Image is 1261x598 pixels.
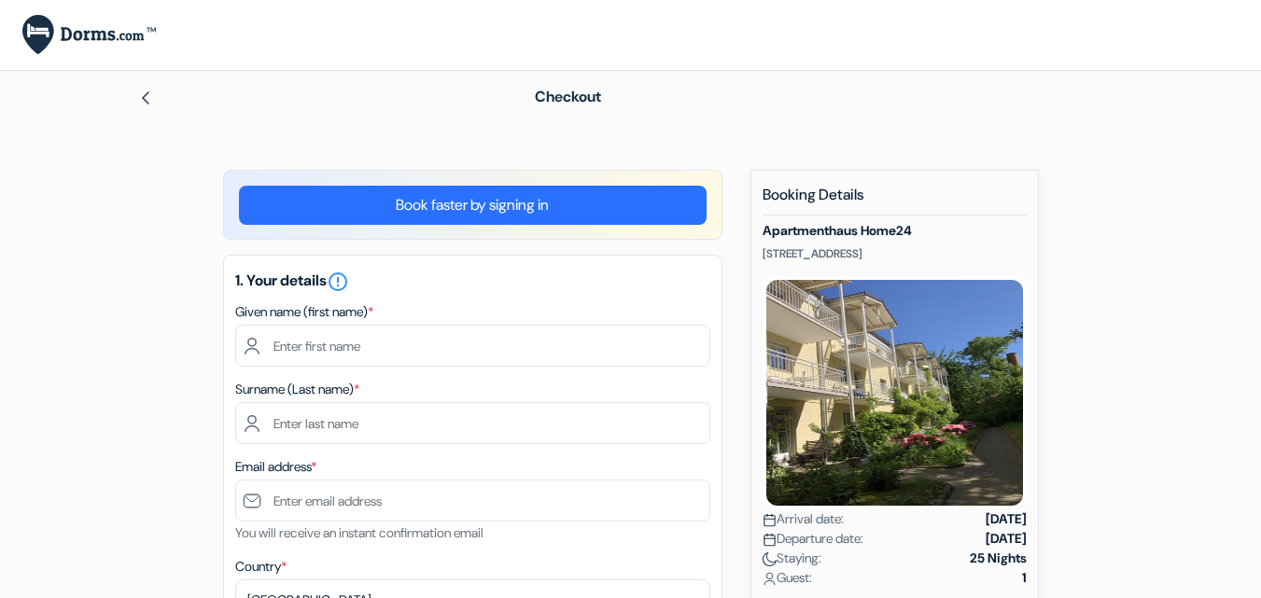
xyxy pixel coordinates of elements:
[763,552,777,566] img: moon.svg
[763,568,812,588] span: Guest:
[763,533,777,547] img: calendar.svg
[986,529,1027,549] strong: [DATE]
[1022,568,1027,588] strong: 1
[763,529,863,549] span: Departure date:
[235,457,316,477] label: Email address
[235,524,483,541] small: You will receive an instant confirmation email
[235,380,359,399] label: Surname (Last name)
[138,90,153,105] img: left_arrow.svg
[535,87,601,106] span: Checkout
[763,572,777,586] img: user_icon.svg
[22,15,156,55] img: Dorms.com
[986,509,1027,529] strong: [DATE]
[235,302,373,322] label: Given name (first name)
[763,186,1027,216] h5: Booking Details
[235,480,710,522] input: Enter email address
[763,549,821,568] span: Staying:
[239,186,707,225] a: Book faster by signing in
[235,271,710,293] h5: 1. Your details
[235,325,710,367] input: Enter first name
[763,513,777,527] img: calendar.svg
[235,557,287,577] label: Country
[763,509,844,529] span: Arrival date:
[327,271,349,293] i: error_outline
[235,402,710,444] input: Enter last name
[763,246,1027,261] p: [STREET_ADDRESS]
[970,549,1027,568] strong: 25 Nights
[763,223,1027,239] h5: Apartmenthaus Home24
[327,271,349,290] a: error_outline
